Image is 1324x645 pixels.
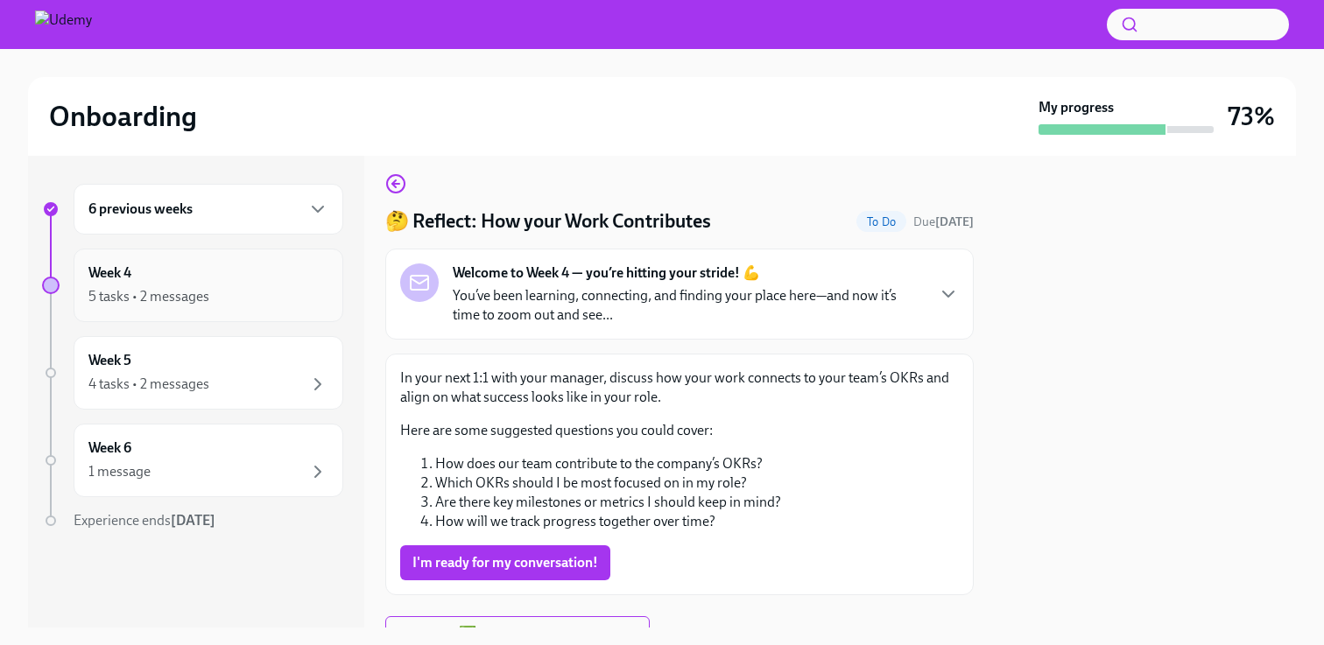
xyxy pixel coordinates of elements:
img: Udemy [35,11,92,39]
h6: 6 previous weeks [88,200,193,219]
strong: [DATE] [935,214,974,229]
a: Week 54 tasks • 2 messages [42,336,343,410]
div: 5 tasks • 2 messages [88,287,209,306]
p: You’ve been learning, connecting, and finding your place here—and now it’s time to zoom out and s... [453,286,924,325]
span: Due [913,214,974,229]
div: 6 previous weeks [74,184,343,235]
span: August 23rd, 2025 11:00 [913,214,974,230]
p: In your next 1:1 with your manager, discuss how your work connects to your team’s OKRs and align ... [400,368,959,407]
div: 4 tasks • 2 messages [88,375,209,394]
h2: Onboarding [49,99,197,134]
li: Which OKRs should I be most focused on in my role? [435,473,959,493]
a: Week 61 message [42,424,343,497]
h3: 73% [1228,101,1275,132]
p: Here are some suggested questions you could cover: [400,421,959,440]
h6: Week 6 [88,438,131,458]
li: How does our team contribute to the company’s OKRs? [435,454,959,473]
h6: Week 5 [88,351,131,370]
div: 1 message [88,462,151,481]
li: How will we track progress together over time? [435,512,959,531]
strong: Welcome to Week 4 — you’re hitting your stride! 💪 [453,263,760,283]
h4: 🤔 Reflect: How your Work Contributes [385,208,711,235]
span: To Do [856,215,906,228]
span: Experience ends [74,512,215,529]
strong: [DATE] [171,512,215,529]
a: Week 45 tasks • 2 messages [42,249,343,322]
span: Next task : ✅ Do: How I Work & UProps [400,625,635,642]
h6: Week 4 [88,263,131,283]
span: I'm ready for my conversation! [412,554,598,571]
strong: My progress [1039,98,1114,117]
li: Are there key milestones or metrics I should keep in mind? [435,493,959,512]
button: I'm ready for my conversation! [400,545,610,580]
